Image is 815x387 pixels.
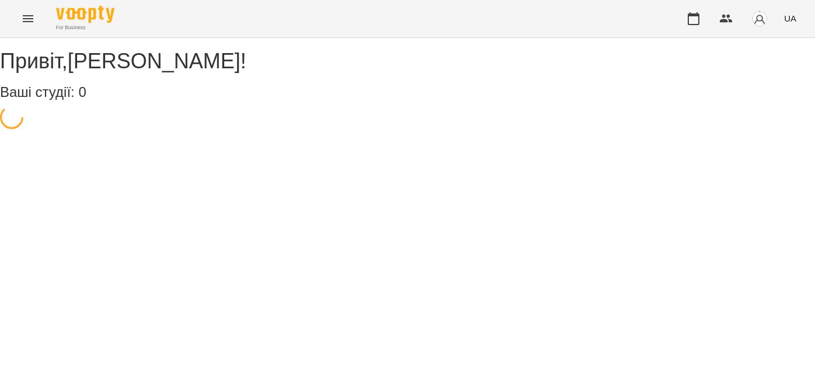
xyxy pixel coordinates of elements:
[56,24,114,32] span: For Business
[78,84,86,100] span: 0
[784,12,796,25] span: UA
[56,6,114,23] img: Voopty Logo
[751,11,768,27] img: avatar_s.png
[779,8,801,29] button: UA
[14,5,42,33] button: Menu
